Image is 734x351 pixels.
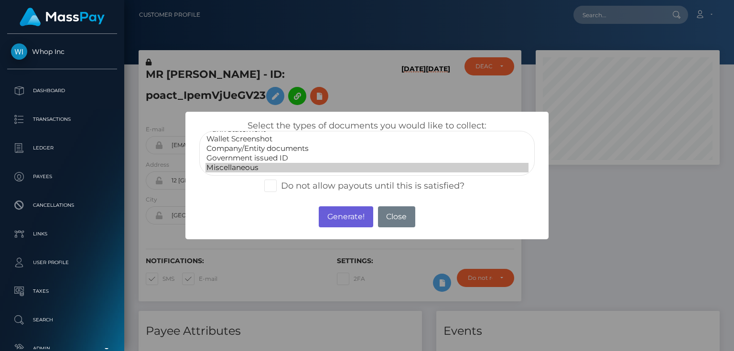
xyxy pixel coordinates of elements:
img: MassPay Logo [20,8,105,26]
p: Taxes [11,284,113,298]
option: Company/Entity documents [205,144,529,153]
option: Wallet Screenshot [205,134,529,144]
span: Whop Inc [7,47,117,56]
div: Select the types of documents you would like to collect: [192,120,542,176]
p: Links [11,227,113,241]
img: Whop Inc [11,43,27,60]
p: Cancellations [11,198,113,213]
button: Close [378,206,415,227]
select: < [199,131,535,176]
label: Do not allow payouts until this is satisfied? [264,180,464,192]
p: Dashboard [11,84,113,98]
p: Payees [11,170,113,184]
option: Government issued ID [205,153,529,163]
option: Miscellaneous [205,163,529,172]
p: Transactions [11,112,113,127]
p: Search [11,313,113,327]
p: Ledger [11,141,113,155]
p: User Profile [11,255,113,270]
button: Generate! [319,206,373,227]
